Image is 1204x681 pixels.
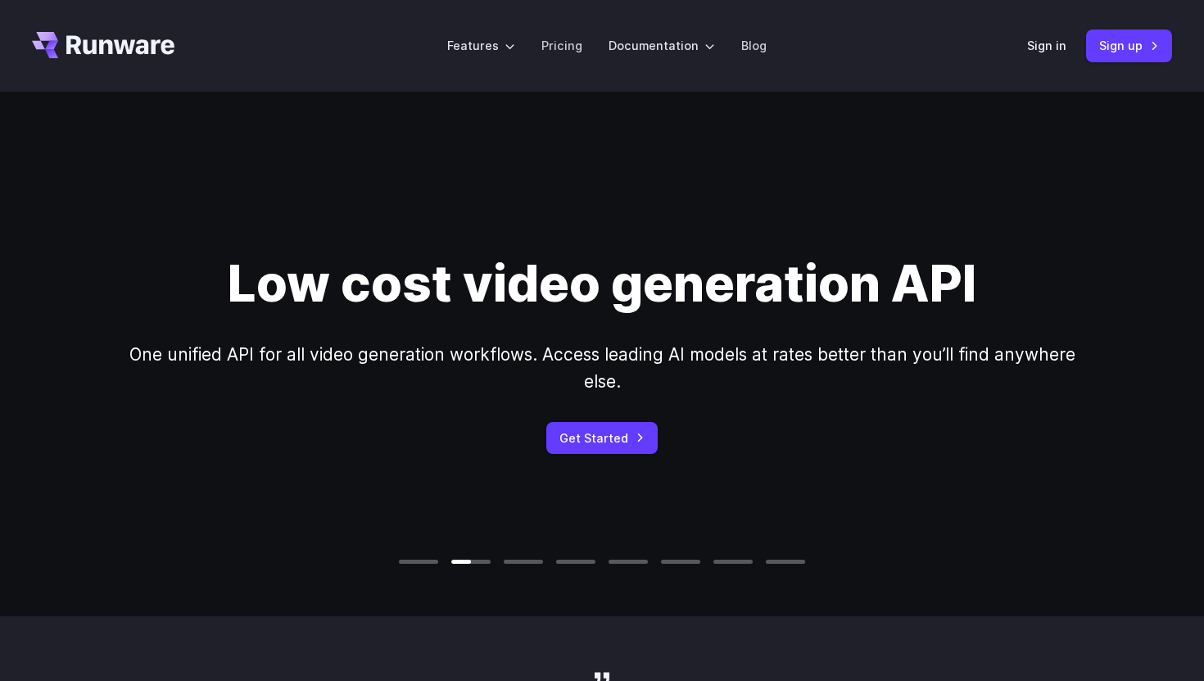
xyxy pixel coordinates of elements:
[541,36,582,55] a: Pricing
[32,32,174,58] a: Go to /
[1086,30,1172,61] a: Sign up
[447,36,515,55] label: Features
[741,36,767,55] a: Blog
[1027,36,1066,55] a: Sign in
[120,341,1084,396] p: One unified API for all video generation workflows. Access leading AI models at rates better than...
[228,254,976,315] h1: Low cost video generation API
[546,422,658,454] a: Get Started
[609,36,715,55] label: Documentation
